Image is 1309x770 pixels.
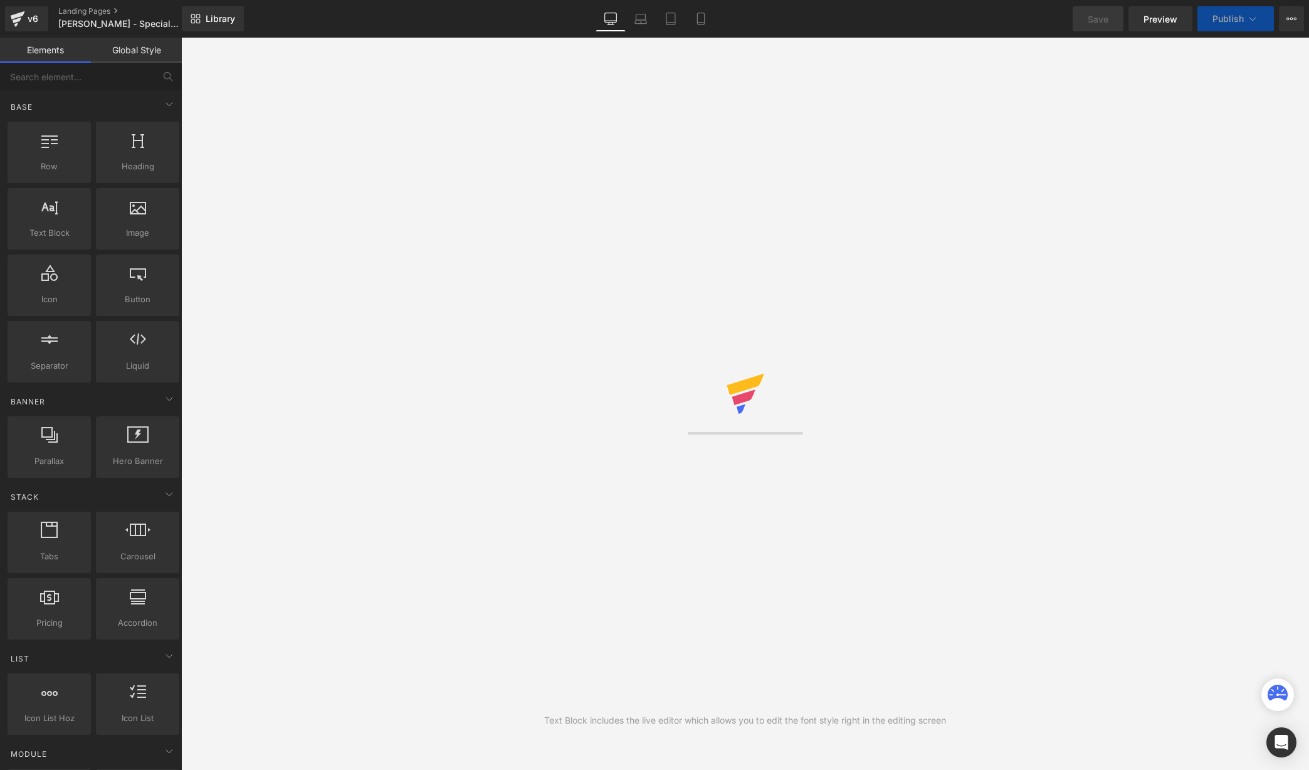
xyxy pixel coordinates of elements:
[11,550,87,563] span: Tabs
[100,226,176,240] span: Image
[1212,14,1244,24] span: Publish
[11,616,87,630] span: Pricing
[11,226,87,240] span: Text Block
[182,6,244,31] a: New Library
[1279,6,1304,31] button: More
[9,396,46,408] span: Banner
[58,6,202,16] a: Landing Pages
[100,550,176,563] span: Carousel
[1197,6,1274,31] button: Publish
[544,714,946,727] div: Text Block includes the live editor which allows you to edit the font style right in the editing ...
[25,11,41,27] div: v6
[11,293,87,306] span: Icon
[11,455,87,468] span: Parallax
[656,6,686,31] a: Tablet
[5,6,48,31] a: v6
[11,712,87,725] span: Icon List Hoz
[9,491,40,503] span: Stack
[11,359,87,372] span: Separator
[1143,13,1177,26] span: Preview
[9,653,31,665] span: List
[1266,727,1296,757] div: Open Intercom Messenger
[100,712,176,725] span: Icon List
[91,38,182,63] a: Global Style
[100,455,176,468] span: Hero Banner
[596,6,626,31] a: Desktop
[100,160,176,173] span: Heading
[1128,6,1192,31] a: Preview
[11,160,87,173] span: Row
[1088,13,1108,26] span: Save
[100,293,176,306] span: Button
[100,359,176,372] span: Liquid
[9,101,34,113] span: Base
[626,6,656,31] a: Laptop
[9,748,48,760] span: Module
[58,19,179,29] span: [PERSON_NAME] - Special Offer
[100,616,176,630] span: Accordion
[686,6,716,31] a: Mobile
[206,13,235,24] span: Library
